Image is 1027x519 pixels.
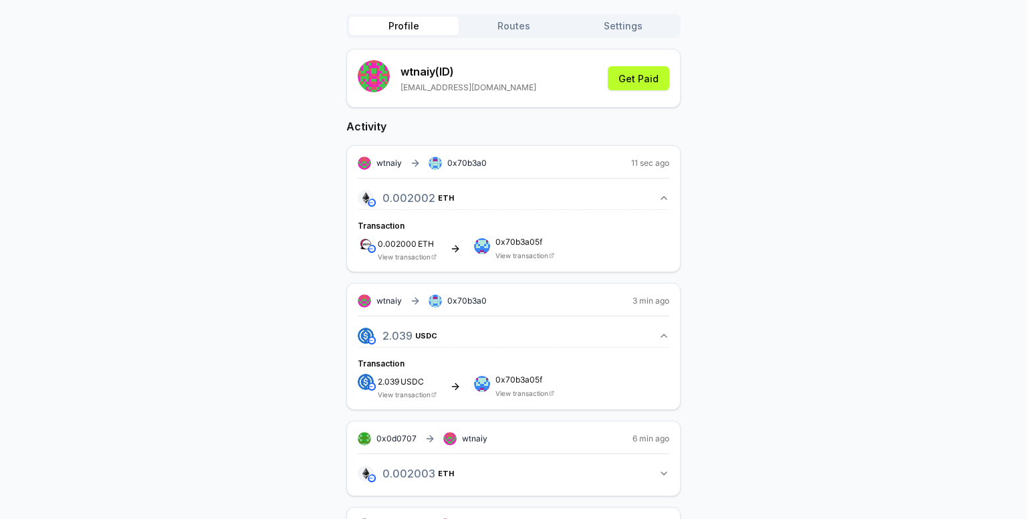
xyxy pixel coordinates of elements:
[401,64,536,80] p: wtnaiy (ID)
[358,462,669,485] button: 0.002003ETH
[358,209,669,261] div: 0.002002ETH
[358,221,405,231] span: Transaction
[608,66,669,90] button: Get Paid
[358,347,669,399] div: 2.039USDC
[368,474,376,482] img: base-network.png
[376,296,402,306] span: wtnaiy
[358,187,669,209] button: 0.002002ETH
[447,296,487,306] span: 0x70b3a0
[418,240,434,248] span: ETH
[401,82,536,93] p: [EMAIL_ADDRESS][DOMAIN_NAME]
[358,236,374,252] img: logo.png
[376,158,402,169] span: wtnaiy
[368,383,376,391] img: base-network.png
[358,190,374,206] img: logo.png
[378,377,399,387] span: 2.039
[358,324,669,347] button: 2.039USDC
[631,158,669,169] span: 11 sec ago
[568,17,678,35] button: Settings
[368,245,376,253] img: base-network.png
[358,465,374,482] img: logo.png
[368,199,376,207] img: base-network.png
[633,296,669,306] span: 3 min ago
[459,17,568,35] button: Routes
[378,391,431,399] a: View transaction
[378,253,431,261] a: View transaction
[495,251,548,259] a: View transaction
[495,389,548,397] a: View transaction
[495,238,554,246] span: 0x70b3a05f
[633,433,669,444] span: 6 min ago
[495,376,554,384] span: 0x70b3a05f
[358,328,374,344] img: logo.png
[447,158,487,168] span: 0x70b3a0
[378,239,417,249] span: 0.002000
[401,378,424,386] span: USDC
[346,118,681,134] h2: Activity
[358,374,374,390] img: logo.png
[358,358,405,369] span: Transaction
[376,433,417,443] span: 0x0d0707
[368,336,376,344] img: base-network.png
[349,17,459,35] button: Profile
[462,433,487,444] span: wtnaiy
